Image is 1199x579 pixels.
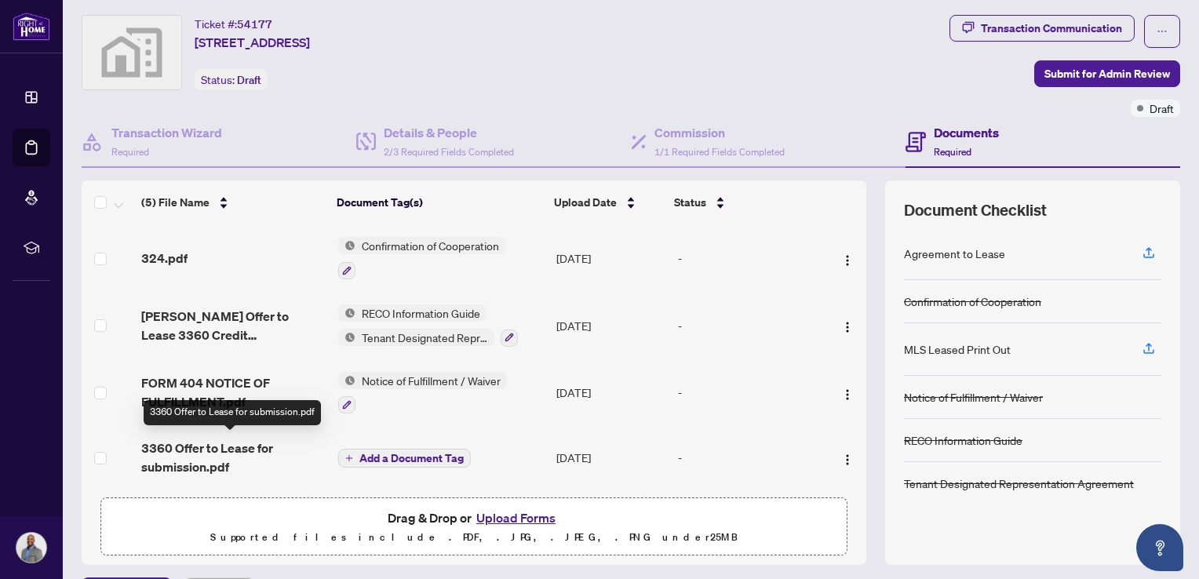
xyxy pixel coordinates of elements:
[355,372,507,389] span: Notice of Fulfillment / Waiver
[981,16,1122,41] div: Transaction Communication
[338,304,355,322] img: Status Icon
[141,249,188,268] span: 324.pdf
[101,498,847,556] span: Drag & Drop orUpload FormsSupported files include .PDF, .JPG, .JPEG, .PNG under25MB
[338,237,355,254] img: Status Icon
[841,453,854,466] img: Logo
[835,246,860,271] button: Logo
[904,388,1043,406] div: Notice of Fulfillment / Waiver
[237,17,272,31] span: 54177
[82,16,181,89] img: svg%3e
[835,380,860,405] button: Logo
[195,69,268,90] div: Status:
[472,508,560,528] button: Upload Forms
[338,372,507,414] button: Status IconNotice of Fulfillment / Waiver
[1150,100,1174,117] span: Draft
[841,388,854,401] img: Logo
[904,340,1011,358] div: MLS Leased Print Out
[550,489,672,556] td: [DATE]
[934,146,971,158] span: Required
[949,15,1135,42] button: Transaction Communication
[338,237,505,279] button: Status IconConfirmation of Cooperation
[668,180,818,224] th: Status
[141,307,325,344] span: [PERSON_NAME] Offer to Lease 3360 Credit Woodlands.pdf
[195,15,272,33] div: Ticket #:
[13,12,50,41] img: logo
[934,123,999,142] h4: Documents
[355,237,505,254] span: Confirmation of Cooperation
[355,304,487,322] span: RECO Information Guide
[550,359,672,427] td: [DATE]
[654,123,785,142] h4: Commission
[330,180,548,224] th: Document Tag(s)
[654,146,785,158] span: 1/1 Required Fields Completed
[841,321,854,333] img: Logo
[674,194,706,211] span: Status
[841,254,854,267] img: Logo
[141,194,210,211] span: (5) File Name
[835,445,860,470] button: Logo
[678,317,817,334] div: -
[345,454,353,462] span: plus
[1157,26,1168,37] span: ellipsis
[141,373,325,411] span: FORM 404 NOTICE OF FULFILLMENT.pdf
[904,432,1022,449] div: RECO Information Guide
[1044,61,1170,86] span: Submit for Admin Review
[359,453,464,464] span: Add a Document Tag
[338,304,518,347] button: Status IconRECO Information GuideStatus IconTenant Designated Representation Agreement
[338,329,355,346] img: Status Icon
[388,508,560,528] span: Drag & Drop or
[904,475,1134,492] div: Tenant Designated Representation Agreement
[144,400,321,425] div: 3360 Offer to Lease for submission.pdf
[548,180,669,224] th: Upload Date
[554,194,617,211] span: Upload Date
[384,123,514,142] h4: Details & People
[678,449,817,466] div: -
[338,447,471,468] button: Add a Document Tag
[237,73,261,87] span: Draft
[195,33,310,52] span: [STREET_ADDRESS]
[1136,524,1183,571] button: Open asap
[141,439,325,476] span: 3360 Offer to Lease for submission.pdf
[550,426,672,489] td: [DATE]
[1034,60,1180,87] button: Submit for Admin Review
[111,123,222,142] h4: Transaction Wizard
[904,293,1041,310] div: Confirmation of Cooperation
[111,146,149,158] span: Required
[135,180,330,224] th: (5) File Name
[904,245,1005,262] div: Agreement to Lease
[384,146,514,158] span: 2/3 Required Fields Completed
[338,372,355,389] img: Status Icon
[904,199,1047,221] span: Document Checklist
[550,292,672,359] td: [DATE]
[338,449,471,468] button: Add a Document Tag
[355,329,494,346] span: Tenant Designated Representation Agreement
[678,384,817,401] div: -
[835,313,860,338] button: Logo
[678,249,817,267] div: -
[550,224,672,292] td: [DATE]
[16,533,46,563] img: Profile Icon
[111,528,837,547] p: Supported files include .PDF, .JPG, .JPEG, .PNG under 25 MB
